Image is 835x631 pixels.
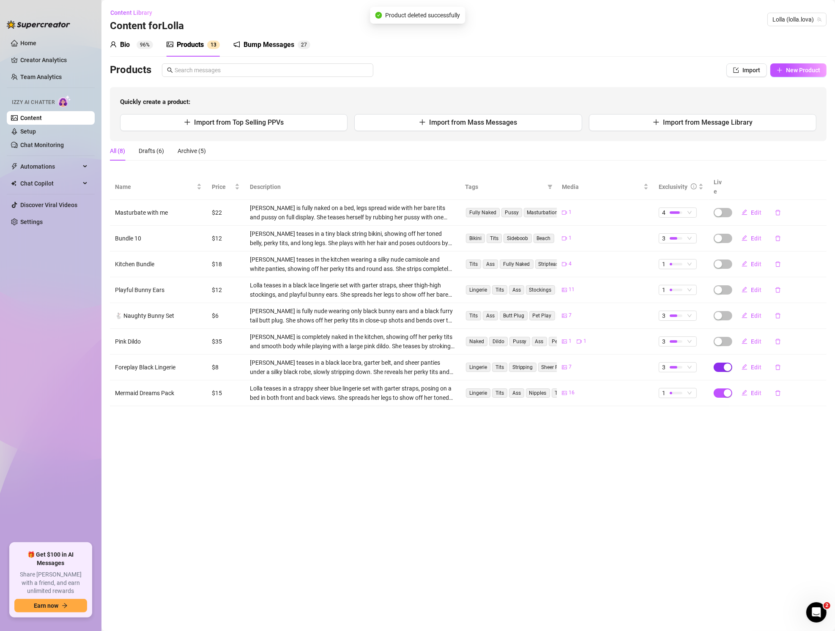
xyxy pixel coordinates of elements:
[662,234,665,243] span: 3
[526,388,550,398] span: Nipples
[12,98,55,107] span: Izzy AI Chatter
[194,118,284,126] span: Import from Top Selling PPVs
[538,363,576,372] span: Sheer Panties
[207,355,245,380] td: $8
[742,261,747,267] span: edit
[250,358,455,377] div: [PERSON_NAME] teases in a black lace bra, garter belt, and sheer panties under a silky black robe...
[14,551,87,567] span: 🎁 Get $100 in AI Messages
[466,337,487,346] span: Naked
[562,236,567,241] span: video-camera
[775,390,781,396] span: delete
[483,260,498,269] span: Ass
[817,17,822,22] span: team
[775,210,781,216] span: delete
[250,332,455,351] div: [PERSON_NAME] is completely naked in the kitchen, showing off her perky tits and smooth body whil...
[768,386,788,400] button: delete
[233,41,240,48] span: notification
[207,303,245,329] td: $6
[735,283,768,297] button: Edit
[735,386,768,400] button: Edit
[244,40,294,50] div: Bump Messages
[662,285,665,295] span: 1
[751,261,761,268] span: Edit
[20,128,36,135] a: Setup
[770,63,827,77] button: New Product
[751,312,761,319] span: Edit
[742,390,747,396] span: edit
[735,335,768,348] button: Edit
[742,312,747,318] span: edit
[20,40,36,46] a: Home
[735,206,768,219] button: Edit
[735,257,768,271] button: Edit
[466,208,500,217] span: Fully Naked
[466,285,490,295] span: Lingerie
[824,602,830,609] span: 2
[110,174,207,200] th: Name
[534,234,554,243] span: Beach
[483,311,498,320] span: Ass
[466,260,481,269] span: Tits
[14,599,87,612] button: Earn nowarrow-right
[214,42,216,48] span: 3
[562,210,567,215] span: video-camera
[115,182,195,191] span: Name
[768,335,788,348] button: delete
[775,261,781,267] span: delete
[492,363,507,372] span: Tits
[662,363,665,372] span: 3
[110,355,207,380] td: Foreplay Black Lingerie
[569,286,575,294] span: 11
[509,337,530,346] span: Pussy
[14,571,87,595] span: Share [PERSON_NAME] with a friend, and earn unlimited rewards
[110,200,207,226] td: Masturbate with me
[500,311,528,320] span: Butt Plug
[207,329,245,355] td: $35
[742,364,747,370] span: edit
[110,226,207,251] td: Bundle 10
[562,365,567,370] span: picture
[139,146,164,156] div: Drafts (6)
[58,95,71,107] img: AI Chatter
[691,183,697,189] span: info-circle
[751,338,761,345] span: Edit
[569,234,572,242] span: 1
[662,388,665,398] span: 1
[110,6,159,19] button: Content Library
[775,339,781,344] span: delete
[211,42,214,48] span: 1
[250,255,455,273] div: [PERSON_NAME] teases in the kitchen wearing a silky nude camisole and white panties, showing off ...
[662,337,665,346] span: 3
[207,277,245,303] td: $12
[557,174,654,200] th: Media
[301,42,304,48] span: 2
[562,391,567,396] span: picture
[20,219,43,225] a: Settings
[768,283,788,297] button: delete
[524,208,561,217] span: Masturbation
[120,98,190,106] strong: Quickly create a product:
[20,74,62,80] a: Team Analytics
[492,285,507,295] span: Tits
[775,313,781,319] span: delete
[110,63,151,77] h3: Products
[212,182,233,191] span: Price
[110,19,184,33] h3: Content for Lolla
[775,364,781,370] span: delete
[777,67,783,73] span: plus
[207,380,245,406] td: $15
[659,182,687,191] div: Exclusivity
[354,114,582,131] button: Import from Mass Messages
[11,180,16,186] img: Chat Copilot
[735,232,768,245] button: Edit
[466,388,490,398] span: Lingerie
[250,203,455,222] div: [PERSON_NAME] is fully naked on a bed, legs spread wide with her bare tits and pussy on full disp...
[535,260,565,269] span: Striptease
[489,337,508,346] span: Dildo
[577,339,582,344] span: video-camera
[177,40,204,50] div: Products
[419,119,426,126] span: plus
[11,163,18,170] span: thunderbolt
[589,114,816,131] button: Import from Message Library
[298,41,310,49] sup: 27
